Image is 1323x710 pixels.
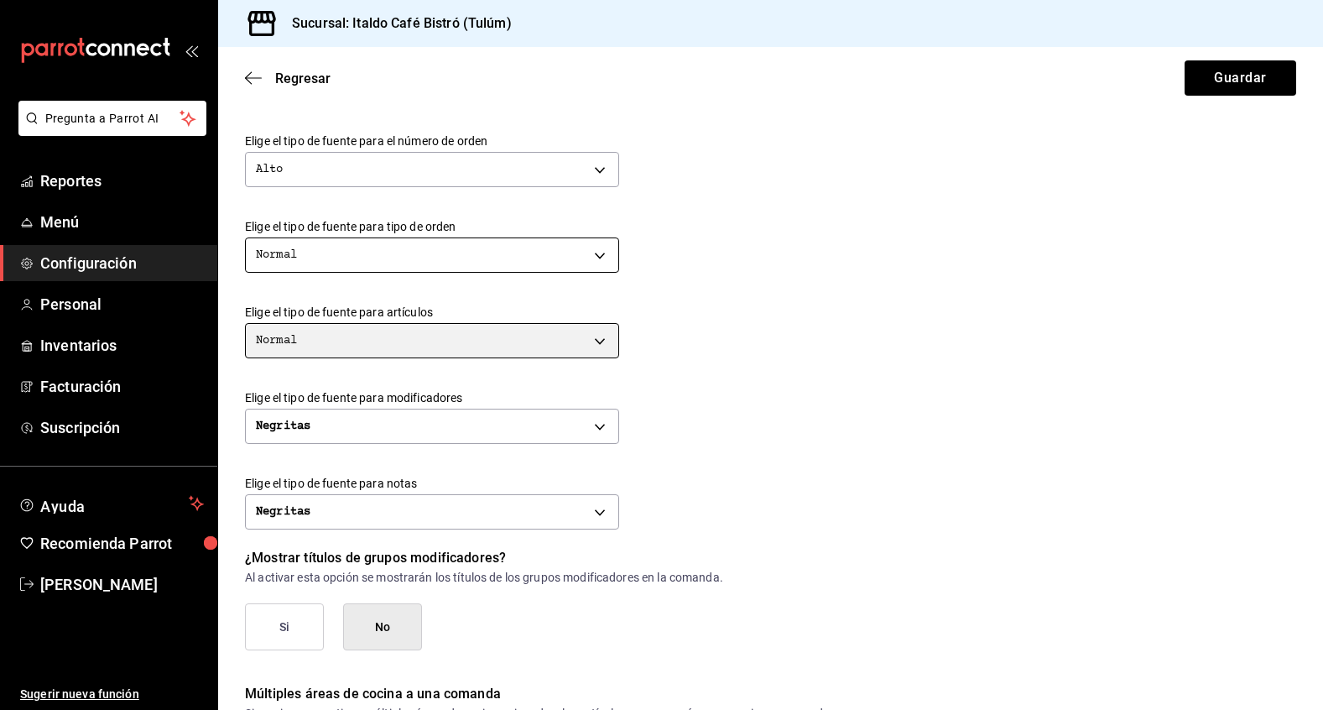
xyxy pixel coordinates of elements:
[256,247,297,264] div: Normal
[40,293,204,316] span: Personal
[40,573,204,596] span: [PERSON_NAME]
[1185,60,1296,96] button: Guardar
[45,110,180,128] span: Pregunta a Parrot AI
[245,548,1296,568] p: ¿Mostrar títulos de grupos modificadores?
[279,13,512,34] h3: Sucursal: Italdo Café Bistró (Tulúm)
[245,135,1296,147] label: Elige el tipo de fuente para el número de orden
[40,252,204,274] span: Configuración
[245,478,1296,489] label: Elige el tipo de fuente para notas
[245,221,1296,232] label: Elige el tipo de fuente para tipo de orden
[18,101,206,136] button: Pregunta a Parrot AI
[40,211,204,233] span: Menú
[20,686,204,703] span: Sugerir nueva función
[40,170,204,192] span: Reportes
[256,332,297,349] div: Normal
[12,122,206,139] a: Pregunta a Parrot AI
[40,334,204,357] span: Inventarios
[40,532,204,555] span: Recomienda Parrot
[256,418,310,435] div: Negritas
[256,161,284,178] div: Alto
[185,44,198,57] button: open_drawer_menu
[275,70,331,86] span: Regresar
[40,493,182,514] span: Ayuda
[343,603,422,650] button: No
[245,70,331,86] button: Regresar
[245,603,324,650] button: Si
[245,306,1296,318] label: Elige el tipo de fuente para artículos
[256,504,310,520] div: Negritas
[245,392,1296,404] label: Elige el tipo de fuente para modificadores
[40,416,204,439] span: Suscripción
[245,572,1296,583] p: Al activar esta opción se mostrarán los títulos de los grupos modificadores en la comanda.
[245,684,1296,704] p: Múltiples áreas de cocina a una comanda
[40,375,204,398] span: Facturación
